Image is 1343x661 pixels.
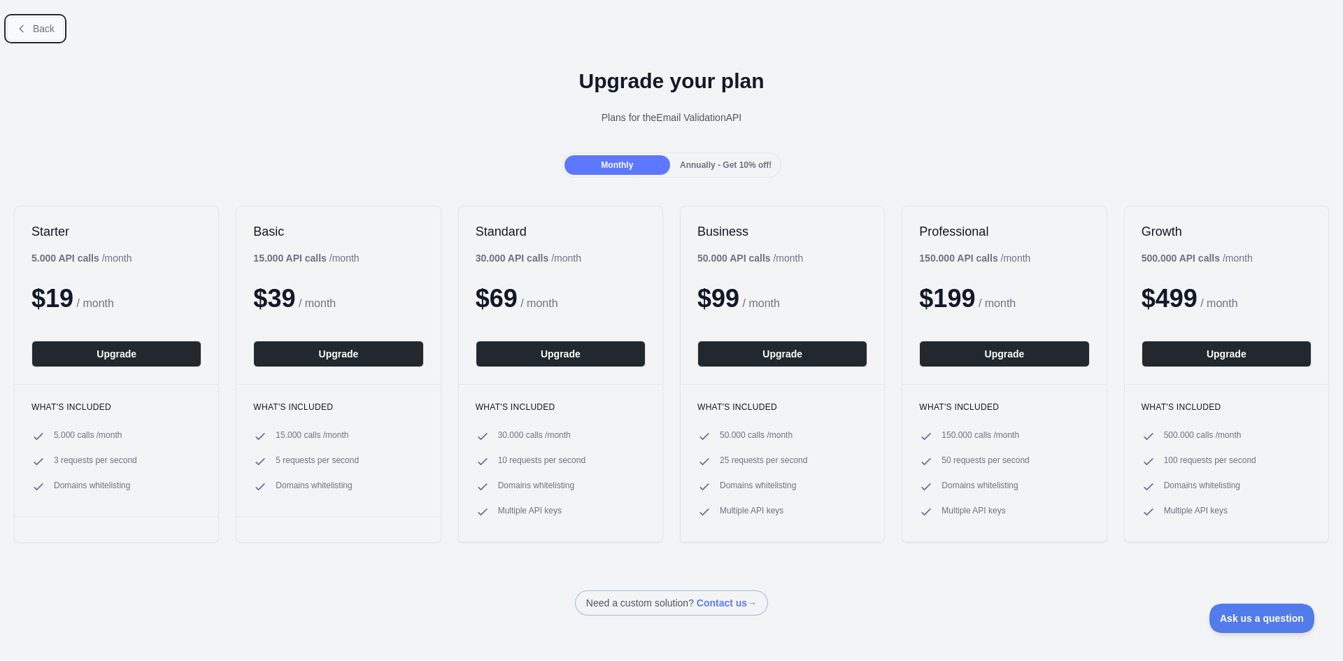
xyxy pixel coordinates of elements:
[476,251,581,265] div: / month
[697,223,867,240] h2: Business
[919,223,1089,240] h2: Professional
[697,284,739,313] span: $ 99
[697,251,803,265] div: / month
[919,253,997,264] b: 150.000 API calls
[476,223,646,240] h2: Standard
[697,253,771,264] b: 50.000 API calls
[919,251,1030,265] div: / month
[476,253,549,264] b: 30.000 API calls
[919,284,975,313] span: $ 199
[1209,604,1315,633] iframe: Toggle Customer Support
